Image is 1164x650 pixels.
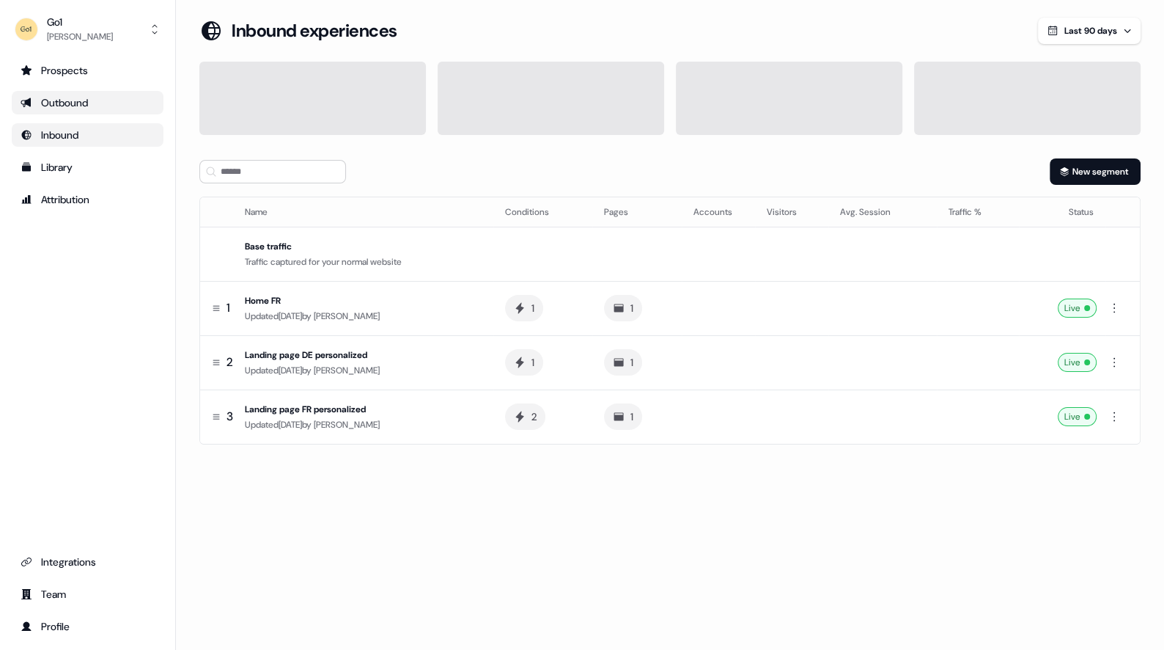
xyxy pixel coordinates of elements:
[604,349,642,376] button: 1
[21,160,155,175] div: Library
[314,419,380,431] span: [PERSON_NAME]
[21,587,155,602] div: Team
[12,59,163,82] a: Go to prospects
[1058,407,1097,426] div: Live
[12,550,163,574] a: Go to integrations
[21,128,155,142] div: Inbound
[245,417,482,432] div: Updated [DATE] by
[226,300,230,316] span: 1
[245,402,482,417] div: Landing page FR personalized
[755,197,828,227] th: Visitors
[12,156,163,179] a: Go to templates
[21,555,155,569] div: Integrations
[592,197,682,227] th: Pages
[245,255,482,269] div: Traffic captured for your normal website
[1031,205,1094,219] div: Status
[505,295,543,321] button: 1
[604,295,642,321] button: 1
[630,409,633,424] div: 1
[226,354,233,370] span: 2
[937,197,1019,227] th: Traffic %
[47,29,113,44] div: [PERSON_NAME]
[828,197,936,227] th: Avg. Session
[245,309,482,324] div: Updated [DATE] by
[314,310,380,322] span: [PERSON_NAME]
[12,12,163,47] button: Go1[PERSON_NAME]
[21,619,155,634] div: Profile
[239,197,493,227] th: Name
[531,355,534,370] div: 1
[531,301,534,315] div: 1
[1038,18,1141,44] button: Last 90 days
[12,188,163,211] a: Go to attribution
[1064,25,1117,37] span: Last 90 days
[232,20,397,42] h3: Inbound experiences
[505,349,543,376] button: 1
[1058,299,1097,318] div: Live
[604,403,642,430] button: 1
[21,192,155,207] div: Attribution
[12,123,163,147] a: Go to Inbound
[21,95,155,110] div: Outbound
[245,293,482,308] div: Home FR
[505,403,545,430] button: 2
[12,615,163,638] a: Go to profile
[21,63,155,78] div: Prospects
[682,197,755,227] th: Accounts
[493,197,592,227] th: Conditions
[12,91,163,114] a: Go to outbound experience
[12,583,163,606] a: Go to team
[630,301,633,315] div: 1
[1058,353,1097,372] div: Live
[245,363,482,378] div: Updated [DATE] by
[245,348,482,362] div: Landing page DE personalized
[226,409,233,425] span: 3
[47,15,113,29] div: Go1
[531,409,537,424] div: 2
[630,355,633,370] div: 1
[245,239,482,254] div: Base traffic
[1050,158,1141,185] button: New segment
[314,365,380,376] span: [PERSON_NAME]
